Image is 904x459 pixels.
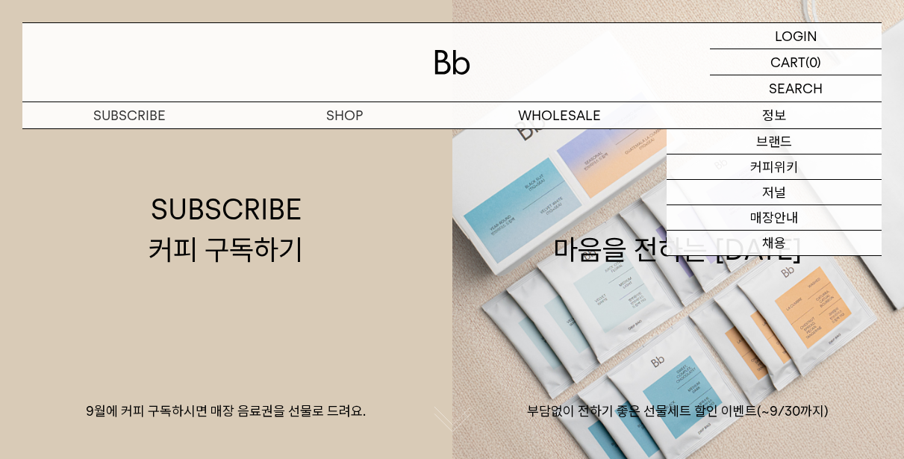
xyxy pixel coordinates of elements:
[553,190,802,269] div: 마음을 전하는 [DATE]
[434,50,470,75] img: 로고
[769,75,823,102] p: SEARCH
[149,190,303,269] div: SUBSCRIBE 커피 구독하기
[710,23,882,49] a: LOGIN
[237,102,452,128] a: SHOP
[667,205,882,231] a: 매장안내
[770,49,805,75] p: CART
[667,231,882,256] a: 채용
[805,49,821,75] p: (0)
[667,129,882,154] a: 브랜드
[775,23,817,49] p: LOGIN
[710,49,882,75] a: CART (0)
[667,180,882,205] a: 저널
[22,102,237,128] a: SUBSCRIBE
[452,102,667,128] p: WHOLESALE
[667,102,882,128] p: 정보
[667,154,882,180] a: 커피위키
